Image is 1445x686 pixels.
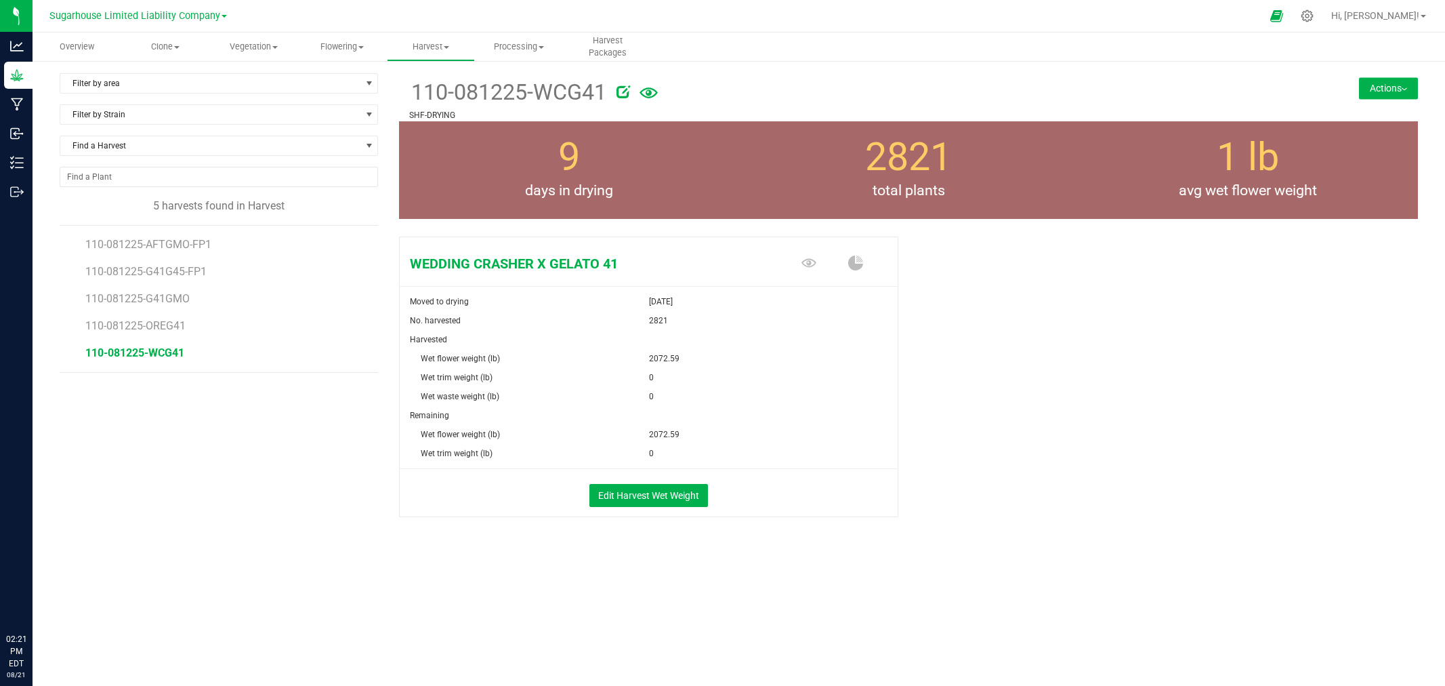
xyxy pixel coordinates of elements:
[85,292,190,305] span: 110-081225-G41GMO
[421,449,493,458] span: Wet trim weight (lb)
[649,444,654,463] span: 0
[421,392,499,401] span: Wet waste weight (lb)
[409,121,728,219] group-info-box: Days in drying
[298,33,387,61] a: Flowering
[564,33,652,61] a: Harvest Packages
[10,98,24,111] inline-svg: Manufacturing
[33,33,121,61] a: Overview
[475,33,564,61] a: Processing
[410,316,461,325] span: No. harvested
[400,254,732,274] span: WEDDING CRASHER X GELATO 41
[749,121,1068,219] group-info-box: Total number of plants
[649,425,679,444] span: 2072.59
[589,484,708,507] button: Edit Harvest Wet Weight
[409,76,606,109] span: 110-081225-WCG41
[49,10,220,22] span: Sugarhouse Limited Liability Company
[10,185,24,199] inline-svg: Outbound
[10,39,24,53] inline-svg: Analytics
[210,41,297,53] span: Vegetation
[1299,9,1316,22] div: Manage settings
[85,346,184,359] span: 110-081225-WCG41
[388,41,475,53] span: Harvest
[122,41,209,53] span: Clone
[865,134,952,180] span: 2821
[409,109,1238,121] p: SHF-DRYING
[41,41,112,53] span: Overview
[10,68,24,82] inline-svg: Grow
[649,387,654,406] span: 0
[739,180,1078,202] span: total plants
[121,33,210,61] a: Clone
[1359,77,1418,99] button: Actions
[10,127,24,140] inline-svg: Inbound
[649,292,673,311] span: [DATE]
[299,41,386,53] span: Flowering
[6,633,26,670] p: 02:21 PM EDT
[421,373,493,382] span: Wet trim weight (lb)
[85,265,207,278] span: 110-081225-G41G45-FP1
[10,156,24,169] inline-svg: Inventory
[209,33,298,61] a: Vegetation
[564,35,652,59] span: Harvest Packages
[85,319,186,332] span: 110-081225-OREG41
[649,368,654,387] span: 0
[410,297,469,306] span: Moved to drying
[410,411,449,420] span: Remaining
[60,167,377,186] input: NO DATA FOUND
[60,136,360,155] span: Find a Harvest
[60,105,360,124] span: Filter by Strain
[14,578,54,618] iframe: Resource center
[60,74,360,93] span: Filter by area
[399,180,738,202] span: days in drying
[476,41,563,53] span: Processing
[421,430,500,439] span: Wet flower weight (lb)
[1261,3,1292,29] span: Open Ecommerce Menu
[649,349,679,368] span: 2072.59
[360,74,377,93] span: select
[85,238,211,251] span: 110-081225-AFTGMO-FP1
[387,33,476,61] a: Harvest
[649,311,668,330] span: 2821
[1089,121,1408,219] group-info-box: Average wet flower weight
[1217,134,1279,180] span: 1 lb
[558,134,580,180] span: 9
[410,335,447,344] span: Harvested
[6,670,26,680] p: 08/21
[1078,180,1418,202] span: avg wet flower weight
[60,198,378,214] div: 5 harvests found in Harvest
[1331,10,1419,21] span: Hi, [PERSON_NAME]!
[421,354,500,363] span: Wet flower weight (lb)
